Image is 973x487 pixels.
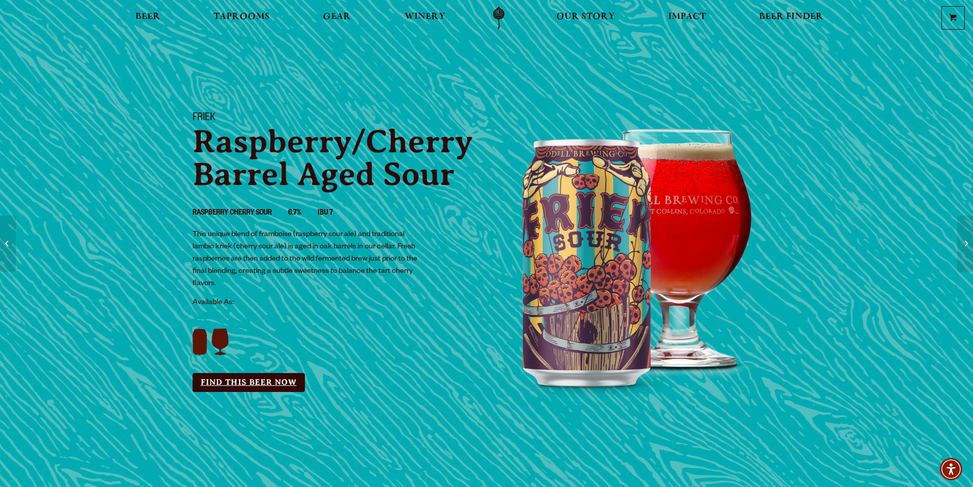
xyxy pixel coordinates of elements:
[759,13,823,21] span: Beer Finder
[193,297,474,309] p: Available As:
[316,7,358,30] a: Gear
[550,7,622,30] a: Our Story
[405,13,445,21] span: Winery
[129,7,167,30] a: Beer
[398,7,452,30] a: Winery
[480,7,518,30] a: Odell Home
[213,13,270,21] span: Taprooms
[940,458,962,480] div: Accessibility Menu
[193,112,474,125] h1: Friek
[556,13,615,21] span: Our Story
[207,7,276,30] a: Taprooms
[752,7,830,30] a: Beer Finder
[193,373,305,392] a: Find this Beer Now
[668,13,706,21] span: Impact
[661,7,713,30] a: Impact
[193,125,474,191] p: Raspberry/Cherry Barrel Aged Sour
[193,207,288,220] li: Raspberry Cherry Sour
[193,231,417,288] span: This unique blend of framboise (raspberry sour ale) and traditional lambic kriek (cherry sour ale...
[318,207,349,220] li: IBU 7
[135,13,160,21] span: Beer
[323,13,351,21] span: Gear
[288,207,318,220] li: 6.7%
